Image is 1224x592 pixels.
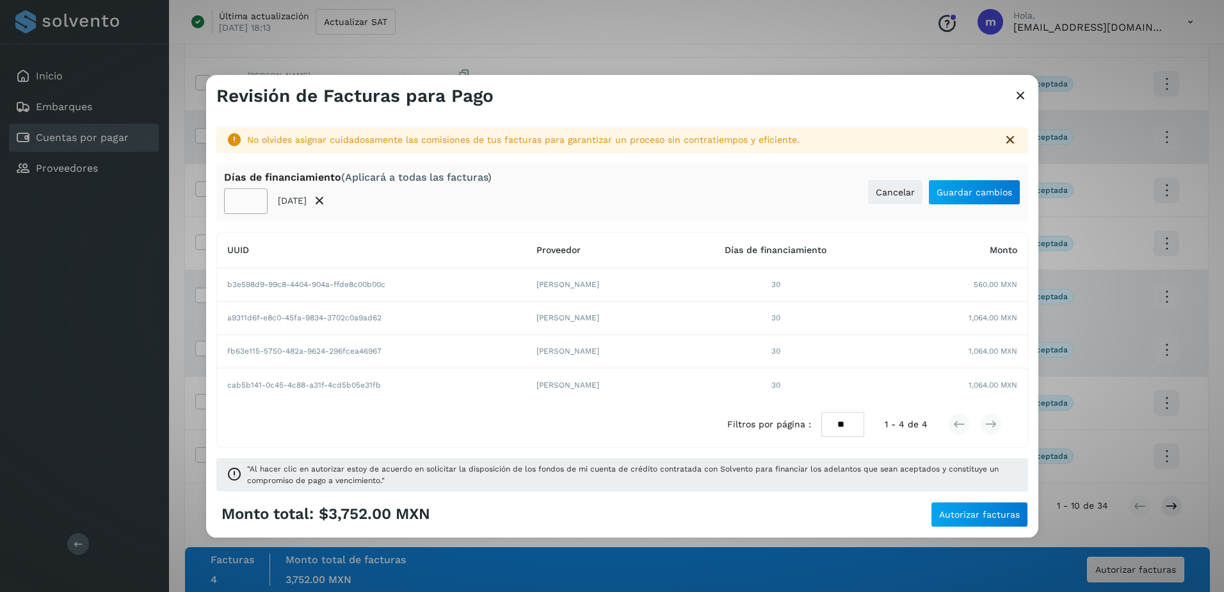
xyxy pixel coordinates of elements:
span: Monto total: [221,505,314,523]
td: 30 [670,368,881,402]
span: Días de financiamiento [725,245,826,255]
td: [PERSON_NAME] [526,368,670,402]
span: Monto [990,245,1017,255]
span: Filtros por página : [727,418,811,431]
p: [DATE] [278,195,307,206]
td: 30 [670,335,881,368]
td: 30 [670,268,881,302]
h3: Revisión de Facturas para Pago [216,85,494,107]
span: Proveedor [536,245,581,255]
span: "Al hacer clic en autorizar estoy de acuerdo en solicitar la disposición de los fondos de mi cuen... [247,463,1018,486]
td: 30 [670,302,881,335]
div: Días de financiamiento [224,171,492,183]
span: 1,064.00 MXN [969,379,1017,391]
span: 1 - 4 de 4 [885,418,928,431]
div: No olvides asignar cuidadosamente las comisiones de tus facturas para garantizar un proceso sin c... [247,133,992,147]
span: $3,752.00 MXN [319,505,430,523]
td: cab5b141-0c45-4c88-a31f-4cd5b05e31fb [217,368,526,402]
span: Autorizar facturas [939,510,1020,519]
span: 1,064.00 MXN [969,345,1017,357]
span: 560.00 MXN [974,279,1017,290]
span: Cancelar [876,188,915,197]
span: (Aplicará a todas las facturas) [341,171,492,183]
td: b3e598d9-99c8-4404-904a-ffde8c00b00c [217,268,526,302]
span: 1,064.00 MXN [969,312,1017,324]
td: a9311d6f-e8c0-45fa-9834-3702c0a9ad62 [217,302,526,335]
span: Guardar cambios [937,188,1012,197]
button: Autorizar facturas [931,502,1028,527]
button: Guardar cambios [928,179,1020,205]
td: fb63e115-5750-482a-9624-296fcea46967 [217,335,526,368]
td: [PERSON_NAME] [526,302,670,335]
td: [PERSON_NAME] [526,335,670,368]
span: UUID [227,245,249,255]
td: [PERSON_NAME] [526,268,670,302]
button: Cancelar [867,179,923,205]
